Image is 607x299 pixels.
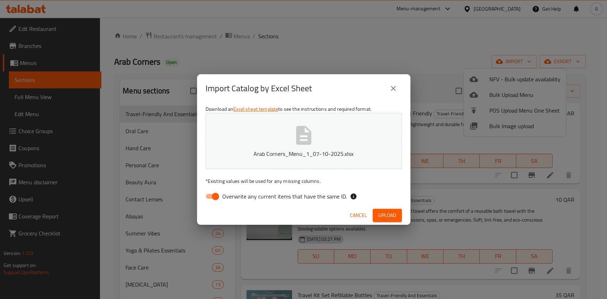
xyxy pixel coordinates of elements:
[217,149,391,158] p: Arab Corners_Menu_1_07-10-2025.xlsx
[206,113,402,169] button: Arab Corners_Menu_1_07-10-2025.xlsx
[233,104,278,114] a: Excel sheet template
[222,192,347,201] span: Overwrite any current items that have the same ID.
[197,103,410,206] div: Download an to see the instructions and required format.
[373,209,402,222] button: Upload
[206,178,402,185] p: Existing values will be used for any missing columns.
[378,211,396,220] span: Upload
[350,211,367,220] span: Cancel
[347,209,370,222] button: Cancel
[350,193,357,200] svg: If the overwrite option isn't selected, then the items that match an existing ID will be ignored ...
[385,80,402,97] button: close
[206,83,312,94] h2: Import Catalog by Excel Sheet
